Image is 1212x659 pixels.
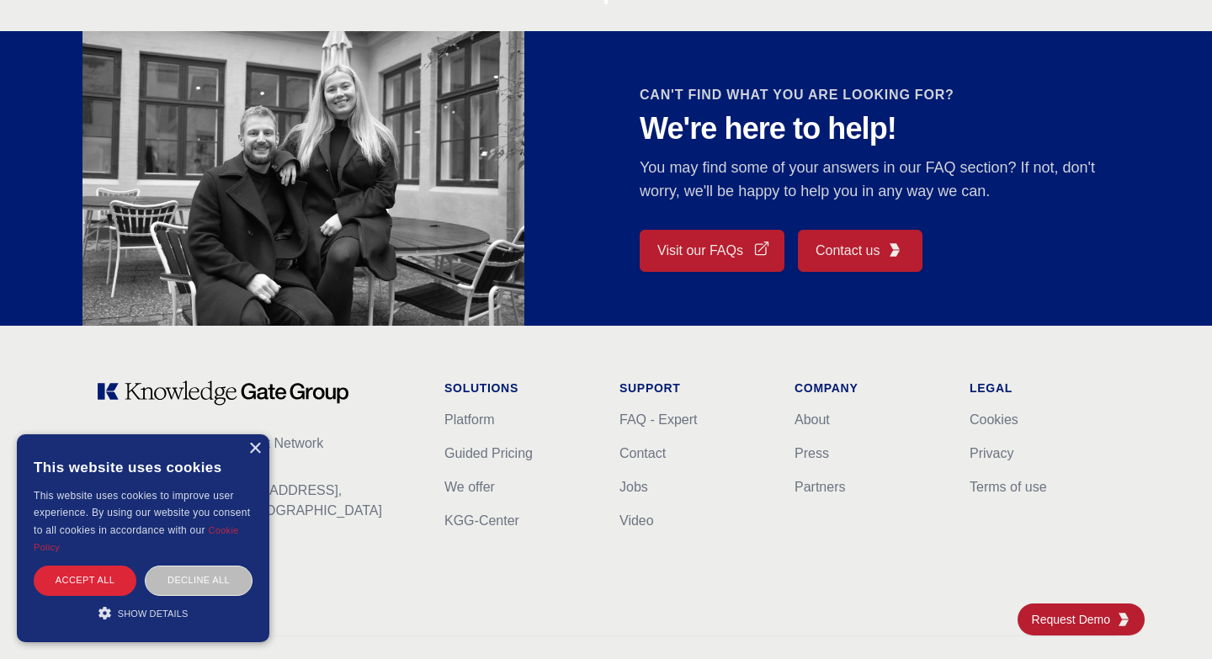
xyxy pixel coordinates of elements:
[795,380,943,396] h1: Company
[34,604,252,621] div: Show details
[1117,613,1130,626] img: KGG
[1032,611,1117,628] span: Request Demo
[640,112,1118,146] p: We're here to help!
[34,566,136,595] div: Accept all
[640,156,1118,203] p: You may find some of your answers in our FAQ section? If not, don't worry, we'll be happy to help...
[248,443,261,455] div: Close
[34,447,252,487] div: This website uses cookies
[444,380,593,396] h1: Solutions
[1128,578,1212,659] iframe: Chat Widget
[118,609,189,619] span: Show details
[619,480,648,494] a: Jobs
[34,490,250,536] span: This website uses cookies to improve user experience. By using our website you consent to all coo...
[970,446,1013,460] a: Privacy
[94,433,417,454] p: - Leading Life Science Expert Network
[444,480,495,494] a: We offer
[34,525,239,552] a: Cookie Policy
[795,480,845,494] a: Partners
[640,230,784,272] a: Visit our FAQs
[795,412,830,427] a: About
[798,230,922,272] a: Contact usKGG
[816,241,880,261] span: Contact us
[145,566,252,595] div: Decline all
[619,412,697,427] a: FAQ - Expert
[970,380,1118,396] h1: Legal
[888,243,901,257] img: KGG
[444,513,519,528] a: KGG-Center
[444,412,495,427] a: Platform
[1018,603,1145,635] a: Request DemoKGG
[795,446,829,460] a: Press
[970,412,1018,427] a: Cookies
[619,513,654,528] a: Video
[640,85,1118,105] h2: CAN'T FIND WHAT YOU ARE LOOKING FOR?
[619,446,666,460] a: Contact
[970,480,1047,494] a: Terms of use
[619,380,768,396] h1: Support
[444,446,533,460] a: Guided Pricing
